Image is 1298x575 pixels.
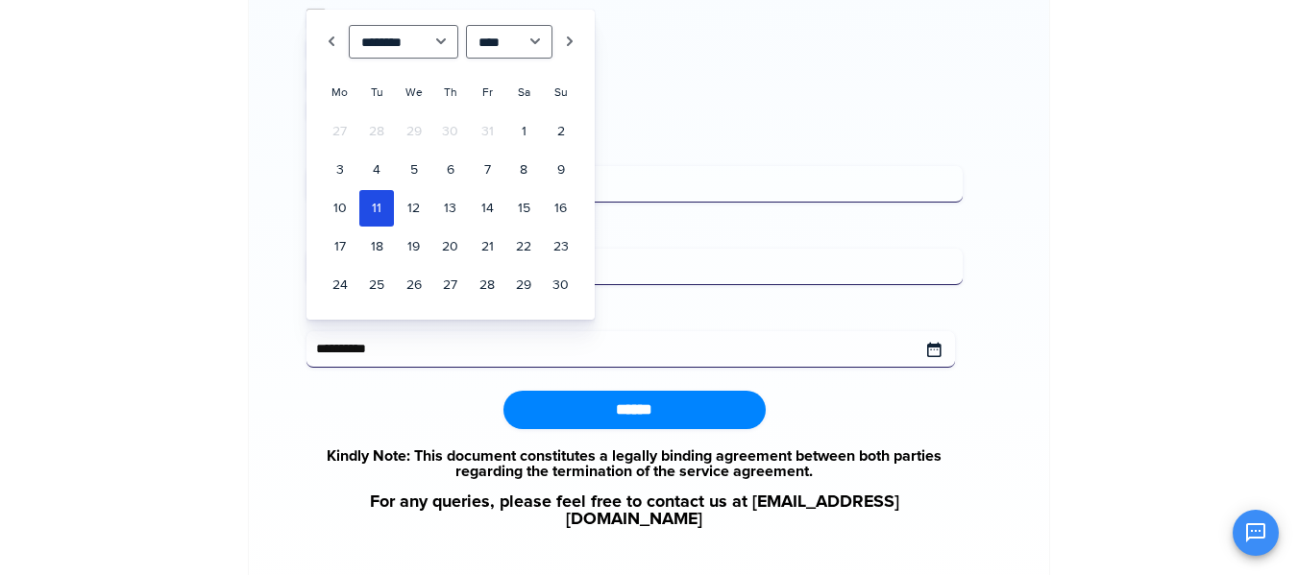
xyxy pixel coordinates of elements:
a: 10 [323,190,357,227]
a: 29 [506,267,541,303]
span: 27 [323,113,357,150]
a: 18 [359,228,394,265]
label: Voicebot [337,9,963,28]
a: For any queries, please feel free to contact us at [EMAIL_ADDRESS][DOMAIN_NAME] [306,493,963,528]
span: Saturday [518,85,530,100]
a: 5 [396,152,430,188]
a: Prev [322,25,341,59]
select: Select month [349,25,459,59]
label: Additional Details of Contraction [306,222,963,241]
a: Kindly Note: This document constitutes a legally binding agreement between both parties regarding... [306,448,963,479]
a: 23 [543,228,577,265]
select: Select year [466,25,552,59]
span: Tuesday [371,85,383,100]
a: 11 [359,190,394,227]
a: 16 [543,190,577,227]
a: 22 [506,228,541,265]
a: 15 [506,190,541,227]
a: 12 [396,190,430,227]
span: Sunday [554,85,568,100]
a: 14 [470,190,504,227]
span: Thursday [444,85,457,100]
span: 30 [433,113,468,150]
a: 19 [396,228,430,265]
span: 28 [359,113,394,150]
a: 2 [543,113,577,150]
a: 20 [433,228,468,265]
span: Monday [331,85,348,100]
span: 29 [396,113,430,150]
label: VPN [337,39,963,59]
a: 27 [433,267,468,303]
a: 7 [470,152,504,188]
a: 17 [323,228,357,265]
a: 4 [359,152,394,188]
span: Friday [482,85,493,100]
a: 25 [359,267,394,303]
a: 3 [323,152,357,188]
a: Next [560,25,579,59]
a: 8 [506,152,541,188]
a: 6 [433,152,468,188]
a: 26 [396,267,430,303]
a: 9 [543,152,577,188]
label: Effective Date [306,304,963,323]
label: Quantity of licenses to be contracted [306,139,963,158]
a: 13 [433,190,468,227]
label: WhatsApp services [337,70,963,89]
a: 24 [323,267,357,303]
span: 31 [470,113,504,150]
a: 1 [506,113,541,150]
a: 21 [470,228,504,265]
label: Other [337,101,963,120]
a: 30 [543,267,577,303]
button: Open chat [1233,510,1279,556]
a: 28 [470,267,504,303]
span: Wednesday [405,85,423,100]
